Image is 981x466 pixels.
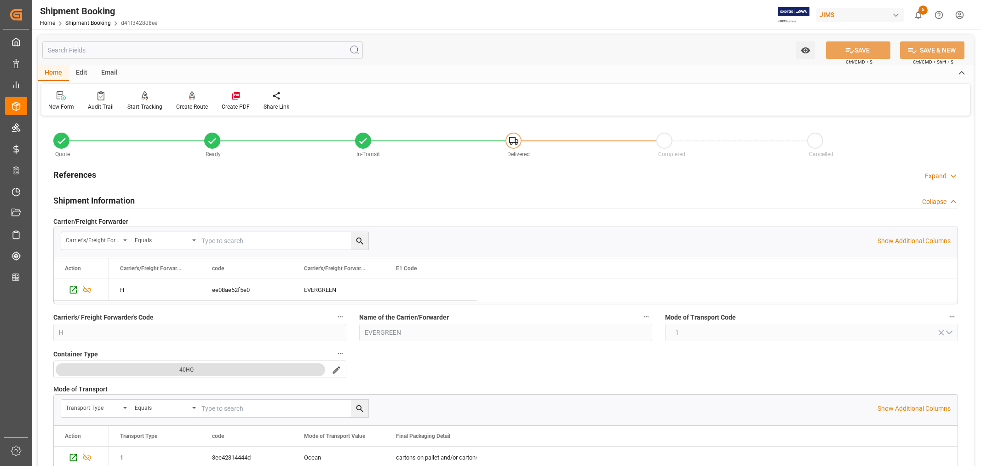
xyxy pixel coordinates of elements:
a: Home [40,20,55,26]
button: open menu [53,361,346,378]
h2: Shipment Information [53,194,135,207]
div: Action [65,265,81,272]
div: EVERGREEN [304,280,374,301]
div: Carrier's/Freight Forwarder's Code [66,234,120,245]
a: Shipment Booking [65,20,111,26]
div: Press SPACE to select this row. [54,279,109,301]
span: Carrier's/Freight Forwarder's Code [120,265,182,272]
button: open menu [665,324,958,341]
div: ee08ae52f5e0 [201,279,293,300]
span: Mode of Transport Value [304,433,365,439]
span: Ctrl/CMD + S [846,58,872,65]
div: Share Link [264,103,289,111]
p: Show Additional Columns [878,236,951,246]
button: search button [351,232,368,250]
button: Container Type [334,348,346,360]
span: Ready [206,151,221,157]
button: show 5 new notifications [908,5,929,25]
span: Transport Type [120,433,157,439]
button: Carrier's/ Freight Forwarder's Code [334,311,346,323]
button: menu-button [54,361,327,379]
div: Transport Type [66,402,120,412]
input: Search Fields [42,41,363,59]
span: Name of the Carrier/Forwarder [359,313,449,322]
div: Create Route [176,103,208,111]
div: Collapse [922,197,947,207]
div: Action [65,433,81,439]
div: Email [94,65,125,81]
span: code [212,433,224,439]
span: E1 Code [396,265,417,272]
img: Exertis%20JAM%20-%20Email%20Logo.jpg_1722504956.jpg [778,7,809,23]
span: Cancelled [809,151,833,157]
button: open menu [61,400,130,417]
button: search button [351,400,368,417]
div: Equals [135,402,189,412]
button: Name of the Carrier/Forwarder [640,311,652,323]
div: Create PDF [222,103,250,111]
span: Delivered [507,151,530,157]
div: H [120,280,190,301]
span: 5 [918,6,928,15]
div: Home [38,65,69,81]
div: Equals [135,234,189,245]
span: 1 [671,328,683,338]
span: Mode of Transport Code [665,313,736,322]
input: Type to search [199,232,368,250]
div: Audit Trail [88,103,114,111]
h2: References [53,169,96,181]
button: SAVE [826,41,890,59]
span: Carrier's/ Freight Forwarder's Code [53,313,154,322]
button: open menu [130,232,199,250]
span: code [212,265,224,272]
span: Carrier's/Freight Forwarder's Name [304,265,366,272]
button: 40HQ [56,363,325,376]
button: Mode of Transport Code [946,311,958,323]
span: Container Type [53,349,98,359]
button: open menu [796,41,815,59]
span: Final Packaging Detail [396,433,450,439]
button: open menu [61,232,130,250]
p: Show Additional Columns [878,404,951,414]
button: SAVE & NEW [900,41,964,59]
div: Shipment Booking [40,4,157,18]
span: Completed [658,151,685,157]
button: JIMS [816,6,908,23]
div: Expand [925,171,947,181]
button: search button [327,361,346,379]
button: open menu [130,400,199,417]
span: In-Transit [356,151,380,157]
div: 40HQ [179,365,194,374]
button: Help Center [929,5,949,25]
div: JIMS [816,8,904,22]
span: Mode of Transport [53,384,108,394]
div: Start Tracking [127,103,162,111]
div: New Form [48,103,74,111]
span: Ctrl/CMD + Shift + S [913,58,953,65]
input: Type to search [199,400,368,417]
div: Edit [69,65,94,81]
span: Carrier/Freight Forwarder [53,217,128,227]
span: Quote [55,151,70,157]
div: Press SPACE to select this row. [109,279,477,301]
